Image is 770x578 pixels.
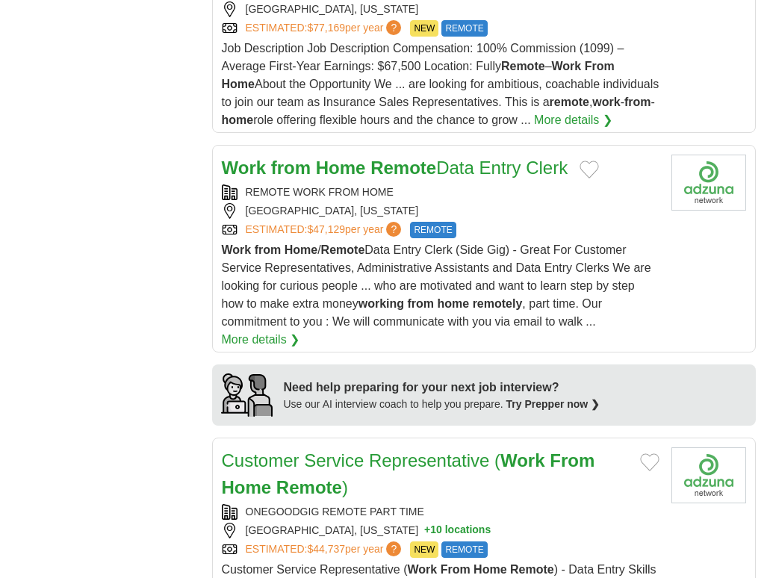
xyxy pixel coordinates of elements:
strong: From [585,60,615,72]
button: Add to favorite jobs [640,453,659,471]
div: REMOTE WORK FROM HOME [222,184,659,200]
strong: Home [222,477,272,497]
strong: remotely [473,297,523,310]
div: [GEOGRAPHIC_DATA], [US_STATE] [222,523,659,538]
strong: Work [222,243,252,256]
span: Job Description Job Description Compensation: 100% Commission (1099) – Average First-Year Earning... [222,42,659,126]
div: ONEGOODGIG REMOTE PART TIME [222,504,659,520]
button: Add to favorite jobs [580,161,599,178]
span: ? [386,222,401,237]
a: ESTIMATED:$47,129per year? [246,222,405,238]
span: REMOTE [441,20,487,37]
strong: Work [552,60,582,72]
strong: Remote [501,60,545,72]
img: Company logo [671,155,746,211]
strong: From [441,563,471,576]
strong: Work [500,450,545,470]
span: / Data Entry Clerk (Side Gig) - Great For Customer Service Representatives, Administrative Assist... [222,243,651,328]
button: +10 locations [424,523,491,538]
strong: Remote [510,563,554,576]
a: Customer Service Representative (Work From Home Remote) [222,450,595,497]
span: ? [386,541,401,556]
strong: working [358,297,404,310]
span: NEW [410,541,438,558]
strong: from [271,158,311,178]
div: Use our AI interview coach to help you prepare. [284,397,600,412]
strong: from [624,96,651,108]
span: + [424,523,430,538]
span: ? [386,20,401,35]
strong: remote [550,96,589,108]
strong: work [592,96,620,108]
span: REMOTE [410,222,456,238]
div: Need help preparing for your next job interview? [284,379,600,397]
strong: from [255,243,282,256]
strong: Work [222,158,267,178]
span: NEW [410,20,438,37]
strong: Home [316,158,366,178]
span: $44,737 [307,543,345,555]
a: More details ❯ [534,111,612,129]
strong: home [222,114,254,126]
a: More details ❯ [222,331,300,349]
strong: Remote [370,158,436,178]
strong: Work [407,563,437,576]
strong: Home [285,243,317,256]
span: $77,169 [307,22,345,34]
a: Work from Home RemoteData Entry Clerk [222,158,568,178]
img: Company logo [671,447,746,503]
a: Try Prepper now ❯ [506,398,600,410]
strong: From [550,450,594,470]
a: ESTIMATED:$77,169per year? [246,20,405,37]
span: REMOTE [441,541,487,558]
a: ESTIMATED:$44,737per year? [246,541,405,558]
strong: Home [474,563,506,576]
strong: Remote [276,477,342,497]
div: [GEOGRAPHIC_DATA], [US_STATE] [222,1,659,17]
strong: from [408,297,435,310]
strong: Remote [321,243,365,256]
strong: Home [222,78,255,90]
div: [GEOGRAPHIC_DATA], [US_STATE] [222,203,659,219]
strong: home [438,297,470,310]
span: $47,129 [307,223,345,235]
